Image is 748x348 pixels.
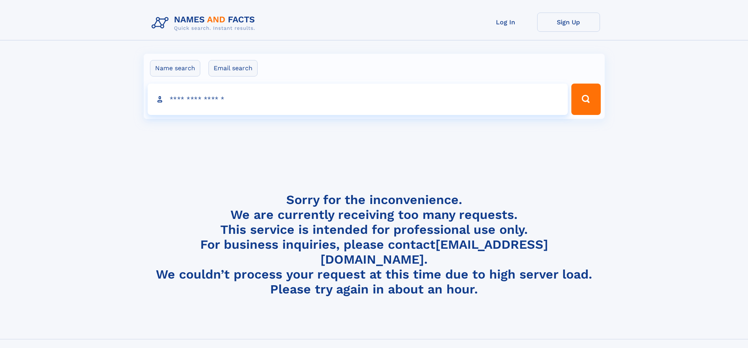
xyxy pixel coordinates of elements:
[208,60,258,77] label: Email search
[148,13,262,34] img: Logo Names and Facts
[150,60,200,77] label: Name search
[320,237,548,267] a: [EMAIL_ADDRESS][DOMAIN_NAME]
[537,13,600,32] a: Sign Up
[148,192,600,297] h4: Sorry for the inconvenience. We are currently receiving too many requests. This service is intend...
[474,13,537,32] a: Log In
[148,84,568,115] input: search input
[571,84,600,115] button: Search Button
